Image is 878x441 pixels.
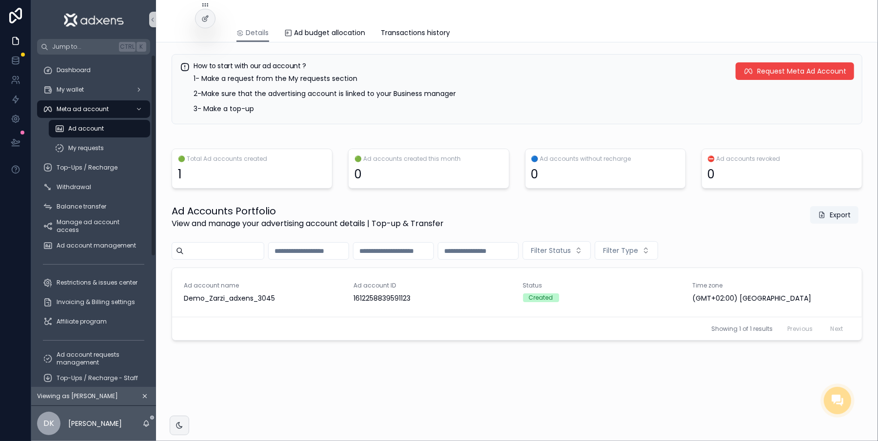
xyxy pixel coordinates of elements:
[194,62,728,69] h5: How to start with our ad account ?
[37,178,150,196] a: Withdrawal
[172,268,862,317] a: Ad account nameDemo_Zarzi_adxens_3045Ad account ID1612258839591123StatusCreatedTime zone(GMT+02:0...
[57,374,138,382] span: Top-Ups / Recharge - Staff
[285,24,366,43] a: Ad budget allocation
[531,155,680,163] span: 🔵 Ad accounts without recharge
[184,293,342,303] div: Demo_Zarzi_adxens_3045
[194,103,728,115] p: 3- Make a top-up
[194,73,728,114] div: 1- Make a request from the My requests section 2-Make sure that the advertising account is linked...
[57,105,109,113] span: Meta ad account
[49,120,150,137] a: Ad account
[354,167,362,182] div: 0
[57,218,140,234] span: Manage ad account access
[178,155,326,163] span: 🟢 Total Ad accounts created
[57,351,140,366] span: Ad account requests management
[708,167,715,182] div: 0
[37,369,150,387] a: Top-Ups / Recharge - Staff
[603,246,638,255] span: Filter Type
[531,167,539,182] div: 0
[31,55,156,387] div: scrollable content
[381,28,450,38] span: Transactions history
[178,167,182,182] div: 1
[57,164,117,172] span: Top-Ups / Recharge
[172,218,444,230] span: View and manage your advertising account details | Top-up & Transfer
[172,204,444,218] h1: Ad Accounts Portfolio
[63,12,124,27] img: App logo
[137,43,145,51] span: K
[52,43,115,51] span: Jump to...
[37,392,118,400] span: Viewing as [PERSON_NAME]
[37,350,150,367] a: Ad account requests management
[810,206,858,224] button: Export
[37,61,150,79] a: Dashboard
[595,241,658,260] button: Select Button
[37,237,150,254] a: Ad account management
[68,144,104,152] span: My requests
[37,217,150,235] a: Manage ad account access
[57,183,91,191] span: Withdrawal
[353,293,511,303] div: 1612258839591123
[692,293,850,303] div: (GMT+02:00) [GEOGRAPHIC_DATA]
[523,282,681,289] span: Status
[37,198,150,215] a: Balance transfer
[757,66,846,76] span: Request Meta Ad Account
[353,282,511,289] span: Ad account ID
[354,155,503,163] span: 🟢 Ad accounts created this month
[57,86,84,94] span: My wallet
[194,88,728,99] p: 2-Make sure that the advertising account is linked to your Business manager
[49,139,150,157] a: My requests
[294,28,366,38] span: Ad budget allocation
[37,39,150,55] button: Jump to...CtrlK
[531,246,571,255] span: Filter Status
[37,274,150,291] a: Restrictions & issues center
[708,155,856,163] span: ⛔ Ad accounts revoked
[57,318,107,326] span: Affiliate program
[119,42,136,52] span: Ctrl
[381,24,450,43] a: Transactions history
[68,125,104,133] span: Ad account
[37,313,150,330] a: Affiliate program
[57,203,106,211] span: Balance transfer
[57,66,91,74] span: Dashboard
[184,282,342,289] span: Ad account name
[246,28,269,38] span: Details
[236,24,269,42] a: Details
[37,100,150,118] a: Meta ad account
[529,293,553,302] div: Created
[736,62,854,80] button: Request Meta Ad Account
[57,279,137,287] span: Restrictions & issues center
[57,298,135,306] span: Invoicing & Billing settings
[523,241,591,260] button: Select Button
[37,81,150,98] a: My wallet
[194,73,728,84] p: 1- Make a request from the My requests section
[68,419,122,428] p: [PERSON_NAME]
[57,242,136,249] span: Ad account management
[43,418,54,429] span: DK
[37,293,150,311] a: Invoicing & Billing settings
[37,159,150,176] a: Top-Ups / Recharge
[692,282,850,289] span: Time zone
[711,325,773,333] span: Showing 1 of 1 results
